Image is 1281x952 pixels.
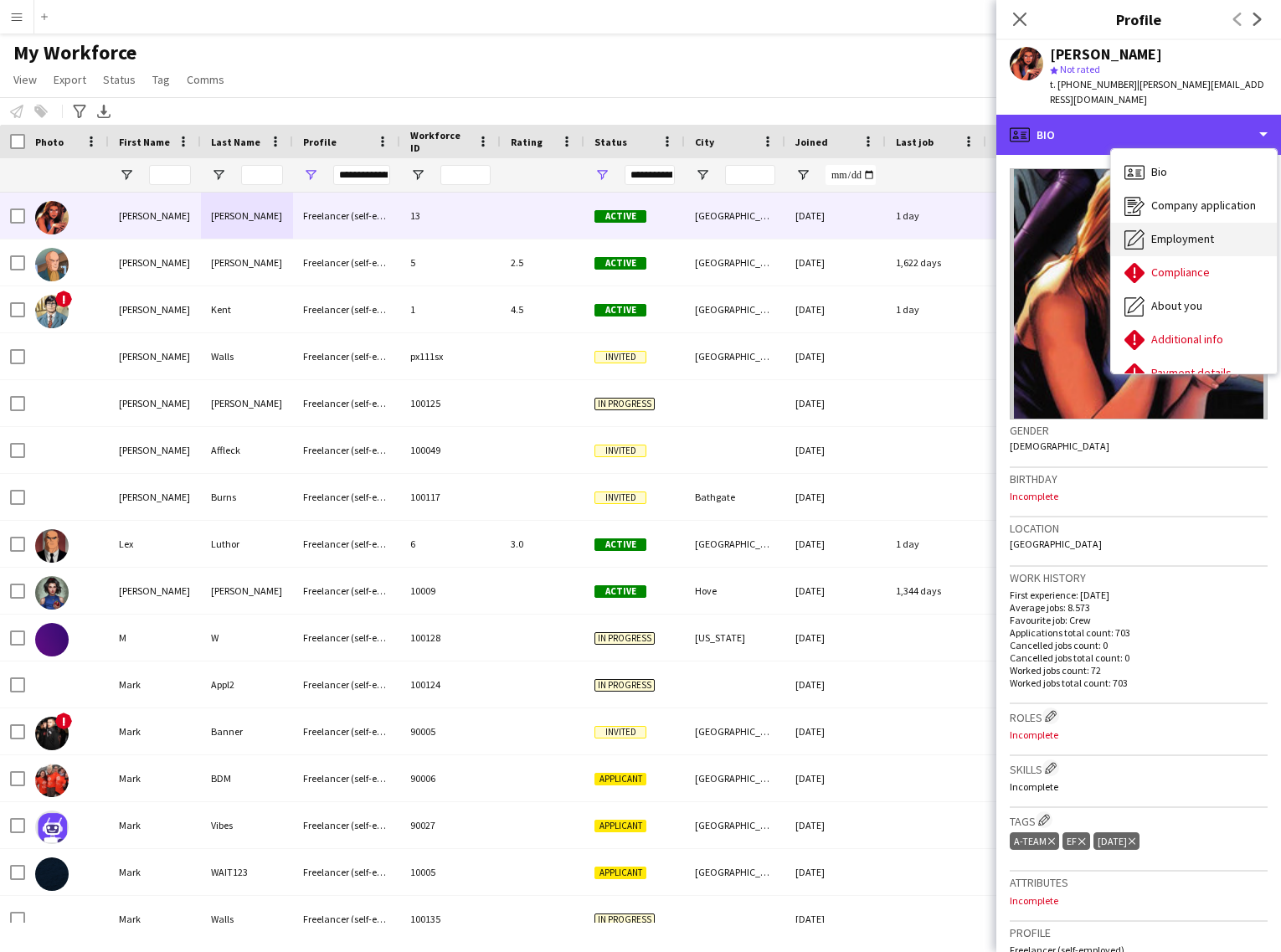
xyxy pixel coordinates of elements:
div: [PERSON_NAME] [109,193,201,239]
div: [DATE] [785,755,886,801]
div: BDM [201,755,293,801]
div: Kent [201,286,293,332]
div: 100117 [400,474,501,520]
div: 100124 [400,661,501,708]
span: Active [594,585,646,598]
p: Cancelled jobs count: 0 [1010,639,1268,651]
div: Walls [201,333,293,379]
span: Not rated [1060,63,1100,75]
div: Freelancer (self-employed) [293,474,400,520]
div: [DATE] [785,849,886,895]
div: [DATE] [785,896,886,942]
span: Invited [594,491,646,504]
span: Payment details [1151,365,1232,380]
span: Invited [594,445,646,457]
h3: Work history [1010,570,1268,585]
div: Freelancer (self-employed) [293,568,400,614]
h3: Location [1010,521,1268,536]
div: 0 [986,333,1095,379]
a: View [7,69,44,90]
img: Mark BDM [35,764,69,797]
span: Active [594,304,646,316]
span: In progress [594,679,655,692]
div: [GEOGRAPHIC_DATA] [685,708,785,754]
div: 0 [986,896,1095,942]
a: Comms [180,69,231,90]
div: Mark [109,802,201,848]
span: Active [594,210,646,223]
div: [DATE] [785,708,886,754]
img: Barbara Gorden [35,201,69,234]
div: Bathgate [685,474,785,520]
p: Incomplete [1010,490,1268,502]
span: Export [54,72,86,87]
div: 4.5 [501,286,584,332]
div: 1 day [886,286,986,332]
div: [GEOGRAPHIC_DATA] [685,333,785,379]
div: 1,344 days [886,568,986,614]
button: Open Filter Menu [211,167,226,183]
h3: Roles [1010,708,1268,725]
div: Affleck [201,427,293,473]
div: 0 [986,708,1095,754]
span: Status [594,136,627,148]
div: [PERSON_NAME] [109,239,201,286]
span: Applicant [594,773,646,785]
span: In progress [594,632,655,645]
div: 51 [986,521,1095,567]
div: Freelancer (self-employed) [293,333,400,379]
div: Lex [109,521,201,567]
div: 0 [986,239,1095,286]
div: 90027 [400,802,501,848]
span: Profile [303,136,337,148]
img: Mark WAIT123 [35,857,69,891]
div: W [201,615,293,661]
h3: Gender [1010,423,1268,438]
div: px111sx [400,333,501,379]
input: Last Name Filter Input [241,165,283,185]
div: 10009 [400,568,501,614]
div: 1 [400,286,501,332]
div: 0 [986,661,1095,708]
button: Open Filter Menu [594,167,610,183]
div: [DATE] [1093,832,1140,850]
button: Open Filter Menu [410,167,425,183]
div: M [109,615,201,661]
img: Lex Luthor [35,529,69,563]
div: Freelancer (self-employed) [293,380,400,426]
div: [DATE] [785,427,886,473]
div: 0 [986,568,1095,614]
div: Appl2 [201,661,293,708]
div: [DATE] [785,568,886,614]
p: Incomplete [1010,894,1268,907]
div: Employment [1111,223,1277,256]
button: Open Filter Menu [119,167,134,183]
span: Active [594,257,646,270]
span: Last Name [211,136,260,148]
div: Freelancer (self-employed) [293,802,400,848]
img: Crew avatar or photo [1010,168,1268,419]
span: My Workforce [13,40,136,65]
button: Open Filter Menu [303,167,318,183]
span: Last job [896,136,934,148]
span: Applicant [594,867,646,879]
span: City [695,136,714,148]
app-action-btn: Export XLSX [94,101,114,121]
button: Open Filter Menu [795,167,810,183]
div: 10005 [400,849,501,895]
a: Status [96,69,142,90]
span: Tag [152,72,170,87]
h3: Profile [1010,925,1268,940]
div: 100128 [400,615,501,661]
div: 90005 [400,708,501,754]
div: Vibes [201,802,293,848]
span: Rating [511,136,543,148]
div: [DATE] [785,474,886,520]
img: M W [35,623,69,656]
img: Clark Kent [35,295,69,328]
div: 90006 [400,755,501,801]
p: Favourite job: Crew [1010,614,1268,626]
span: Compliance [1151,265,1210,280]
span: Active [594,538,646,551]
div: [PERSON_NAME] [109,427,201,473]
